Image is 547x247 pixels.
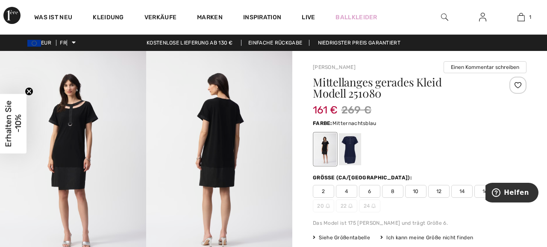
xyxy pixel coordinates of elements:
[482,188,488,194] font: 16
[472,12,493,23] a: Einloggen
[3,100,23,147] font: Erhalten Sie -10%
[317,203,324,209] font: 20
[518,12,525,22] img: Mein Warenkorb
[311,40,407,46] a: Niedrigster Preis garantiert
[364,203,370,209] font: 24
[371,204,376,208] img: ring-m.svg
[479,12,486,22] img: Meine Informationen
[319,235,370,241] font: Siehe Größentabelle
[386,235,473,241] font: Ich kann meine Größe nicht finden
[197,14,223,21] font: Marken
[444,61,526,73] button: Einen Kommentar schreiben
[313,220,448,226] font: Das Model ist 175 [PERSON_NAME] und trägt Größe 6.
[436,188,442,194] font: 12
[313,175,412,181] font: Größe (CA/[GEOGRAPHIC_DATA]):
[313,74,441,101] font: Mittellanges gerades Kleid Modell 251080
[144,14,176,23] a: Verkäufe
[348,204,353,208] img: ring-m.svg
[451,64,519,70] font: Einen Kommentar schreiben
[318,40,400,46] font: Niedrigster Preis garantiert
[3,7,21,24] img: 1. Allee
[144,14,176,21] font: Verkäufe
[60,40,67,46] font: FR
[241,40,309,46] a: Einfache Rückgabe
[140,40,240,46] a: Kostenlose Lieferung ab 130 €
[441,12,448,22] img: Forschung
[335,13,377,22] a: Ballkleider
[314,133,336,165] div: Schwarz
[326,204,330,208] img: ring-m.svg
[41,40,51,46] font: EUR
[34,14,72,21] font: Was ist neu
[413,188,419,194] font: 10
[34,14,72,23] a: Was ist neu
[313,120,332,126] font: Farbe:
[25,87,33,95] button: Teaser schließen
[391,188,394,194] font: 8
[93,14,124,23] a: Kleidung
[313,64,356,70] a: [PERSON_NAME]
[147,40,233,46] font: Kostenlose Lieferung ab 130 €
[322,188,325,194] font: 2
[339,133,361,165] div: Mitternachtsblau
[332,120,376,126] font: Mitternachtsblau
[243,14,281,21] font: Inspiration
[93,14,124,21] font: Kleidung
[335,14,377,21] font: Ballkleider
[341,104,372,116] font: 269 ​​€
[302,14,315,21] font: Live
[302,13,315,22] a: Live
[197,14,223,23] a: Marken
[27,40,41,47] img: Euro
[485,183,538,204] iframe: Ouvre un widget dans lequel vous pouvez trouver plus d’informations
[529,14,531,20] font: 1
[345,188,348,194] font: 4
[368,188,371,194] font: 6
[502,12,540,22] a: 1
[341,203,347,209] font: 22
[313,104,338,116] font: 161 €
[248,40,302,46] font: Einfache Rückgabe
[459,188,465,194] font: 14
